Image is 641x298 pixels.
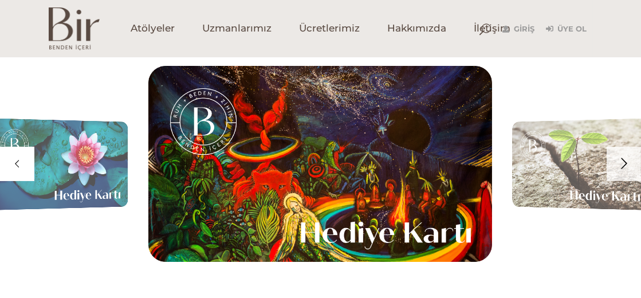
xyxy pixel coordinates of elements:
span: Atölyeler [131,22,175,36]
span: Uzmanlarımız [202,22,272,36]
span: Ücretlerimiz [299,22,360,36]
a: Üye Ol [546,22,587,36]
a: Giriş [503,22,535,36]
span: Hakkımızda [387,22,446,36]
